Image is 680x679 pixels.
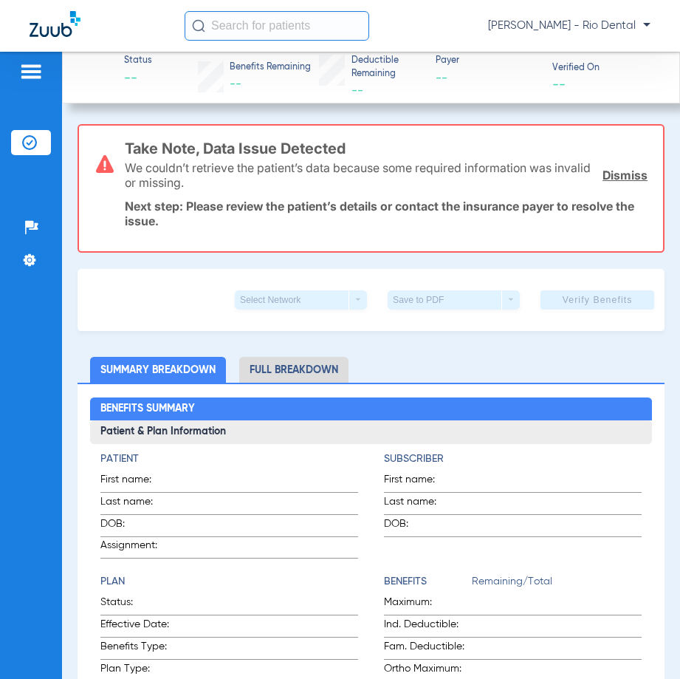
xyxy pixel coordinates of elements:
[100,472,173,492] span: First name:
[602,168,648,182] a: Dismiss
[384,574,472,590] h4: Benefits
[100,595,209,615] span: Status:
[30,11,80,37] img: Zuub Logo
[192,19,205,33] img: Search Icon
[552,62,656,75] span: Verified On
[100,617,209,637] span: Effective Date:
[100,451,358,467] h4: Patient
[124,55,152,68] span: Status
[351,85,363,97] span: --
[230,61,311,75] span: Benefits Remaining
[185,11,369,41] input: Search for patients
[90,397,651,421] h2: Benefits Summary
[125,160,592,190] p: We couldn’t retrieve the patient’s data because some required information was invalid or missing.
[230,78,241,90] span: --
[384,451,642,467] h4: Subscriber
[100,639,209,659] span: Benefits Type:
[488,18,650,33] span: [PERSON_NAME] - Rio Dental
[239,357,348,383] li: Full Breakdown
[100,516,173,536] span: DOB:
[96,155,114,173] img: error-icon
[384,617,472,637] span: Ind. Deductible:
[124,69,152,88] span: --
[100,538,173,558] span: Assignment:
[384,595,472,615] span: Maximum:
[19,63,43,81] img: hamburger-icon
[472,574,642,595] span: Remaining/Total
[552,76,566,92] span: --
[436,55,539,68] span: Payer
[384,516,456,536] span: DOB:
[384,574,472,595] app-breakdown-title: Benefits
[90,357,226,383] li: Summary Breakdown
[100,574,358,590] h4: Plan
[90,420,651,444] h3: Patient & Plan Information
[384,494,456,514] span: Last name:
[125,141,648,156] h3: Take Note, Data Issue Detected
[436,69,539,88] span: --
[125,199,648,228] p: Next step: Please review the patient’s details or contact the insurance payer to resolve the issue.
[351,55,423,81] span: Deductible Remaining
[384,472,456,492] span: First name:
[384,639,472,659] span: Fam. Deductible:
[100,494,173,514] span: Last name:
